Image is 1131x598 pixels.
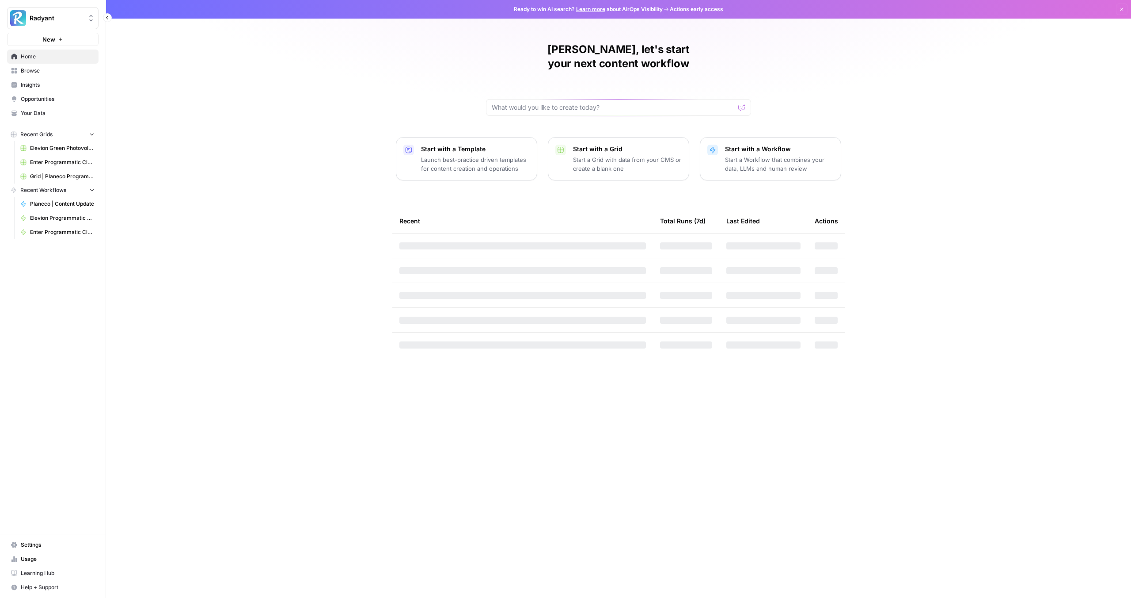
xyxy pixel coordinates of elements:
span: Browse [21,67,95,75]
span: Insights [21,81,95,89]
a: Elevion Programmatic Cluster | Photovoltaik + Gewerbe [16,211,99,225]
button: Recent Grids [7,128,99,141]
a: Learning Hub [7,566,99,580]
a: Elevion Green Photovoltaik + [Gewerbe] [16,141,99,155]
img: Radyant Logo [10,10,26,26]
a: Learn more [576,6,605,12]
span: Grid | Planeco Programmatic Cluster [30,172,95,180]
span: Recent Workflows [20,186,66,194]
button: Start with a GridStart a Grid with data from your CMS or create a blank one [548,137,689,180]
a: Insights [7,78,99,92]
span: New [42,35,55,44]
span: Home [21,53,95,61]
button: Workspace: Radyant [7,7,99,29]
span: Usage [21,555,95,563]
span: Opportunities [21,95,95,103]
a: Settings [7,538,99,552]
span: Elevion Green Photovoltaik + [Gewerbe] [30,144,95,152]
p: Start with a Grid [573,145,682,153]
button: Start with a WorkflowStart a Workflow that combines your data, LLMs and human review [700,137,841,180]
button: Help + Support [7,580,99,594]
div: Total Runs (7d) [660,209,706,233]
p: Launch best-practice driven templates for content creation and operations [421,155,530,173]
span: Learning Hub [21,569,95,577]
a: Usage [7,552,99,566]
a: Browse [7,64,99,78]
div: Actions [815,209,838,233]
span: Help + Support [21,583,95,591]
button: Recent Workflows [7,184,99,197]
h1: [PERSON_NAME], let's start your next content workflow [486,42,751,71]
span: Ready to win AI search? about AirOps Visibility [514,5,663,13]
p: Start a Workflow that combines your data, LLMs and human review [725,155,834,173]
a: Your Data [7,106,99,120]
button: New [7,33,99,46]
a: Planeco | Content Update [16,197,99,211]
span: Elevion Programmatic Cluster | Photovoltaik + Gewerbe [30,214,95,222]
span: Enter Programmatic Cluster | Wärmepumpe Förderung+ Location [30,228,95,236]
span: Radyant [30,14,83,23]
div: Recent [399,209,646,233]
a: Enter Programmatic Cluster | Wärmepumpe Förderung+ Location [16,225,99,239]
a: Home [7,50,99,64]
div: Last Edited [726,209,760,233]
a: Enter Programmatic Cluster Wärmepumpe Förderung + Local [16,155,99,169]
button: Start with a TemplateLaunch best-practice driven templates for content creation and operations [396,137,537,180]
span: Planeco | Content Update [30,200,95,208]
p: Start a Grid with data from your CMS or create a blank one [573,155,682,173]
span: Enter Programmatic Cluster Wärmepumpe Förderung + Local [30,158,95,166]
a: Grid | Planeco Programmatic Cluster [16,169,99,184]
span: Recent Grids [20,130,53,138]
a: Opportunities [7,92,99,106]
input: What would you like to create today? [492,103,735,112]
span: Settings [21,541,95,549]
span: Actions early access [670,5,723,13]
p: Start with a Workflow [725,145,834,153]
span: Your Data [21,109,95,117]
p: Start with a Template [421,145,530,153]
